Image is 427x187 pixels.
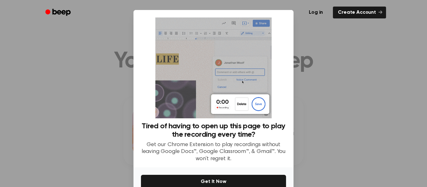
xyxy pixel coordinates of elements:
p: Get our Chrome Extension to play recordings without leaving Google Docs™, Google Classroom™, & Gm... [141,141,286,163]
h3: Tired of having to open up this page to play the recording every time? [141,122,286,139]
img: Beep extension in action [155,17,271,118]
a: Log in [303,5,329,20]
a: Beep [41,7,76,19]
a: Create Account [333,7,386,18]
